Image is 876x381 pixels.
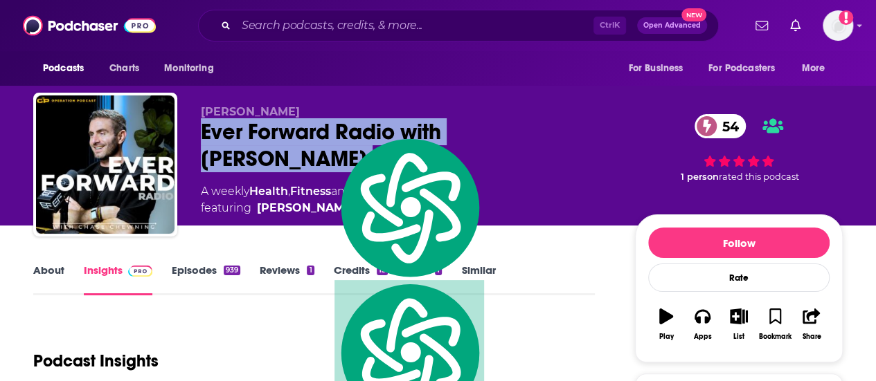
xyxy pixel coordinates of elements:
[201,183,456,216] div: A weekly podcast
[257,200,356,216] a: Chase Chewning
[721,299,757,349] button: List
[198,10,719,41] div: Search podcasts, credits, & more...
[33,351,159,371] h1: Podcast Insights
[224,266,240,275] div: 939
[100,55,148,82] a: Charts
[635,105,843,192] div: 54 1 personrated this podcast
[331,185,352,198] span: and
[708,59,775,78] span: For Podcasters
[618,55,700,82] button: open menu
[637,17,707,34] button: Open AdvancedNew
[684,299,720,349] button: Apps
[290,185,331,198] a: Fitness
[288,185,290,198] span: ,
[699,55,795,82] button: open menu
[648,299,684,349] button: Play
[794,299,830,349] button: Share
[36,95,175,234] img: Ever Forward Radio with Chase Chewning
[23,12,156,39] img: Podchaser - Follow, Share and Rate Podcasts
[201,200,456,216] span: featuring
[694,333,712,341] div: Apps
[154,55,231,82] button: open menu
[733,333,744,341] div: List
[109,59,139,78] span: Charts
[84,263,152,295] a: InsightsPodchaser Pro
[759,333,792,341] div: Bookmark
[823,10,853,41] img: User Profile
[643,22,701,29] span: Open Advanced
[334,263,388,295] a: Credits15
[33,263,64,295] a: About
[802,59,825,78] span: More
[719,171,799,182] span: rated this podcast
[260,263,314,295] a: Reviews1
[307,266,314,275] div: 1
[785,14,806,37] a: Show notifications dropdown
[757,299,793,349] button: Bookmark
[695,114,746,138] a: 54
[648,227,830,258] button: Follow
[708,114,746,138] span: 54
[792,55,843,82] button: open menu
[593,17,626,35] span: Ctrl K
[249,185,288,198] a: Health
[681,8,706,21] span: New
[823,10,853,41] button: Show profile menu
[659,333,674,341] div: Play
[33,55,102,82] button: open menu
[164,59,213,78] span: Monitoring
[823,10,853,41] span: Logged in as Ashley_Beenen
[802,333,821,341] div: Share
[628,59,683,78] span: For Business
[172,263,240,295] a: Episodes939
[128,266,152,277] img: Podchaser Pro
[839,10,853,25] svg: Add a profile image
[750,14,774,37] a: Show notifications dropdown
[648,263,830,292] div: Rate
[43,59,84,78] span: Podcasts
[236,15,593,37] input: Search podcasts, credits, & more...
[681,171,719,182] span: 1 person
[201,105,300,118] span: [PERSON_NAME]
